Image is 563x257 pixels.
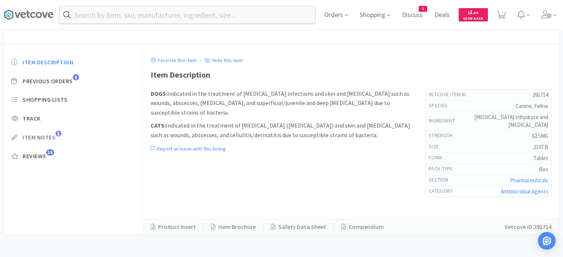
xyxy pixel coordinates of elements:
[445,143,548,151] h5: 210TB
[429,102,453,109] h6: Species
[473,10,478,15] span: . 50
[510,177,548,184] a: Pharmaceuticals
[73,74,79,80] span: 8
[453,102,548,110] h5: Canine, Feline
[538,232,556,250] div: Open Intercom Messenger
[468,10,470,15] span: $
[151,68,552,81] div: Item Description
[429,132,458,139] h6: strength
[429,154,448,162] h6: form
[204,222,264,232] a: Item Brochure
[468,9,478,16] span: 1
[419,6,427,11] span: 5
[151,122,166,129] strong: CATS:
[429,91,472,98] h6: Vetcove Item Id
[56,131,61,136] span: 1
[23,115,41,122] span: Track
[458,132,548,140] h5: 62.5MG
[501,188,548,195] a: Antimicrobial Agents
[505,222,552,232] p: Vetcove ID: 291714
[23,152,46,160] span: Reviews
[463,17,483,21] span: Cash Back
[200,55,201,65] div: ·
[448,154,548,162] h5: Tablet
[156,57,197,64] p: Favorite this item
[60,6,315,23] input: Search by item, sku, manufacturer, ingredient, size...
[264,222,334,232] a: Safety Data Sheet
[429,187,459,195] h6: Category
[23,133,56,141] span: Item Notes
[211,57,243,64] p: Hide this item
[429,176,454,184] h6: Section
[23,77,73,85] span: Previous Orders
[461,113,548,129] h5: [MEDICAL_DATA] trihydrate and [MEDICAL_DATA]
[459,5,488,25] a: $1.50Cash Back
[472,91,548,99] h5: 291714
[23,58,73,66] span: Item Description
[429,117,461,125] h6: ingredient
[151,89,410,118] p: Indicated in the treatment of [MEDICAL_DATA] infections and skin and [MEDICAL_DATA] such as wound...
[459,165,548,173] h5: Box
[151,222,204,232] a: Product Insert
[151,121,410,140] p: Indicated in the treatment of [MEDICAL_DATA] ([MEDICAL_DATA]) and skin and [MEDICAL_DATA] such as...
[429,165,459,173] h6: pack type
[151,90,167,97] strong: DOGS:
[334,222,391,232] a: Compendium
[399,12,426,18] a: Discuss5
[155,145,226,152] p: Report an issue with this listing
[432,12,453,18] a: Deals
[23,96,67,104] span: Shopping Lists
[46,149,54,155] span: 38
[429,143,445,151] h6: size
